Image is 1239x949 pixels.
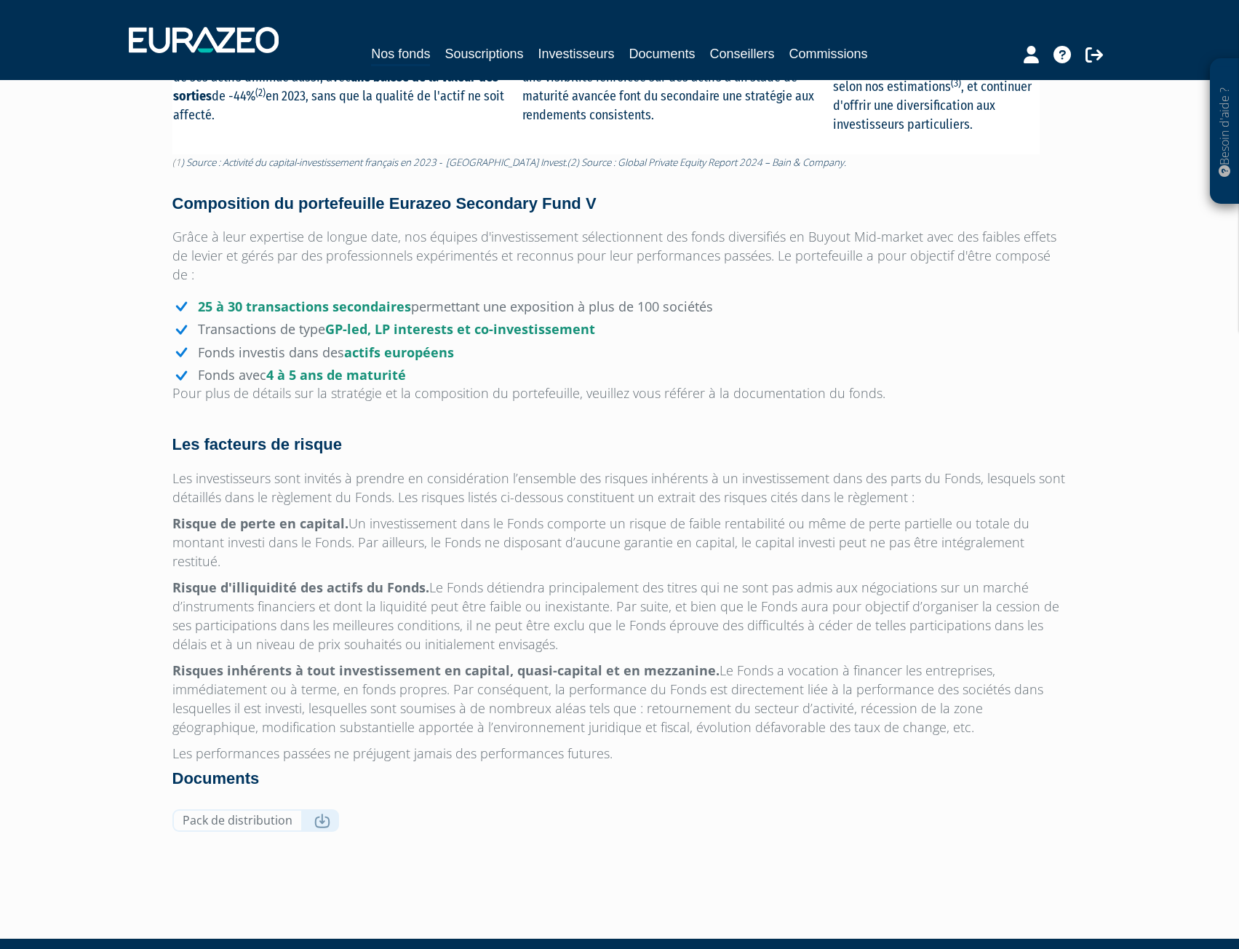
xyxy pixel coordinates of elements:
li: Transactions de type [172,322,1067,338]
strong: Documents [172,769,260,787]
li: permettant une exposition à plus de 100 sociétés [172,299,1067,315]
li: Fonds avec [172,368,1067,384]
a: Souscriptions [445,44,523,64]
a: Documents [629,44,696,64]
sup: (2) [255,87,266,99]
p: Un investissement dans le Fonds comporte un risque de faible rentabilité ou même de perte partiel... [172,514,1067,571]
span: ) Source : Activité du capital-investissement français en 2023 - [GEOGRAPHIC_DATA] Invest. [181,156,567,169]
h4: Composition du portefeuille Eurazeo Secondary Fund V [172,196,1067,212]
strong: GP-led, LP interests et co-investissement [325,320,595,338]
p: Le Fonds a vocation à financer les entreprises, immédiatement ou à terme, en fonds propres. Par c... [172,661,1067,736]
a: Investisseurs [538,44,614,64]
img: 1732889491-logotype_eurazeo_blanc_rvb.png [129,27,279,53]
a: Commissions [789,44,868,64]
p: Grâce à leur expertise de longue date, nos équipes d'investissement sélectionnent des fonds diver... [172,227,1067,284]
p: Le Fonds détiendra principalement des titres qui ne sont pas admis aux négociations sur un marché... [172,578,1067,654]
strong: Risque de perte en capital. [172,515,348,532]
a: Conseillers [710,44,775,64]
li: Fonds investis dans des [172,345,1067,361]
p: Besoin d'aide ? [1216,66,1233,197]
strong: Risque d'illiquidité des actifs du Fonds. [172,579,429,596]
em: (2) Source : Global Private Equity Report 2024 – Bain & Company. [567,156,846,169]
p: Les performances passées ne préjugent jamais des performances futures. [172,744,1067,763]
p: Pour plus de détails sur la stratégie et la composition du portefeuille, veuillez vous référer à ... [172,384,1067,402]
p: Les investisseurs sont invités à prendre en considération l’ensemble des risques inhérents à un i... [172,469,1067,507]
strong: 25 à 30 transactions secondaires [198,298,411,315]
sup: (3) [951,77,961,90]
strong: actifs européens [344,344,454,361]
a: Pack de distribution [172,809,339,832]
em: (1 [172,156,567,169]
a: Nos fonds [371,44,430,66]
strong: Les facteurs de risque [172,435,343,453]
strong: Risques inhérents à tout investissement en capital, quasi-capital et en mezzanine. [172,662,720,679]
strong: 4 à 5 ans de maturité [266,366,406,384]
